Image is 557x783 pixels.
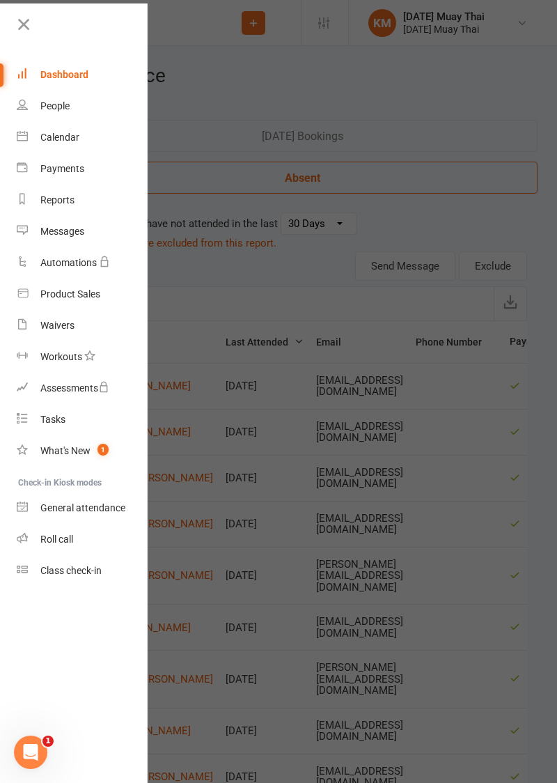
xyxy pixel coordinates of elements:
[17,185,148,216] a: Reports
[40,565,102,576] div: Class check-in
[17,493,148,524] a: General attendance kiosk mode
[40,534,73,545] div: Roll call
[17,91,148,122] a: People
[40,351,82,362] div: Workouts
[40,69,88,80] div: Dashboard
[17,153,148,185] a: Payments
[97,444,109,456] span: 1
[17,279,148,310] a: Product Sales
[40,320,74,331] div: Waivers
[17,247,148,279] a: Automations
[40,382,109,394] div: Assessments
[40,445,91,456] div: What's New
[17,122,148,153] a: Calendar
[42,736,54,747] span: 1
[40,100,70,111] div: People
[40,132,79,143] div: Calendar
[17,373,148,404] a: Assessments
[17,404,148,435] a: Tasks
[17,341,148,373] a: Workouts
[40,257,97,268] div: Automations
[40,502,125,513] div: General attendance
[17,435,148,467] a: What's New1
[40,194,74,206] div: Reports
[40,414,65,425] div: Tasks
[17,524,148,555] a: Roll call
[40,163,84,174] div: Payments
[17,555,148,587] a: Class kiosk mode
[17,216,148,247] a: Messages
[40,288,100,300] div: Product Sales
[40,226,84,237] div: Messages
[17,310,148,341] a: Waivers
[14,736,47,769] iframe: Intercom live chat
[17,59,148,91] a: Dashboard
